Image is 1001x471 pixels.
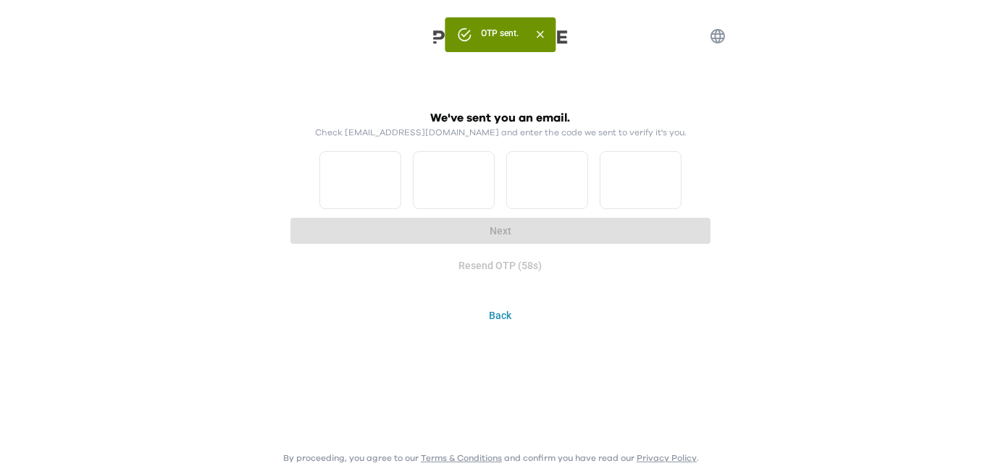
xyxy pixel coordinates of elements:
[283,452,699,464] p: By proceeding, you agree to our and confirm you have read our .
[315,127,686,138] p: Check [EMAIL_ADDRESS][DOMAIN_NAME] and enter the code we sent to verify it's you.
[506,151,588,209] input: Please enter OTP character 3
[421,454,502,462] a: Terms & Conditions
[530,25,550,44] button: Close
[481,22,519,48] div: OTP sent.
[283,302,718,329] button: Back
[413,151,495,209] input: Please enter OTP character 2
[600,151,682,209] input: Please enter OTP character 4
[319,151,401,209] input: Please enter OTP character 1
[431,109,571,127] h2: We've sent you an email.
[428,29,573,44] img: Preface Logo
[637,454,697,462] a: Privacy Policy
